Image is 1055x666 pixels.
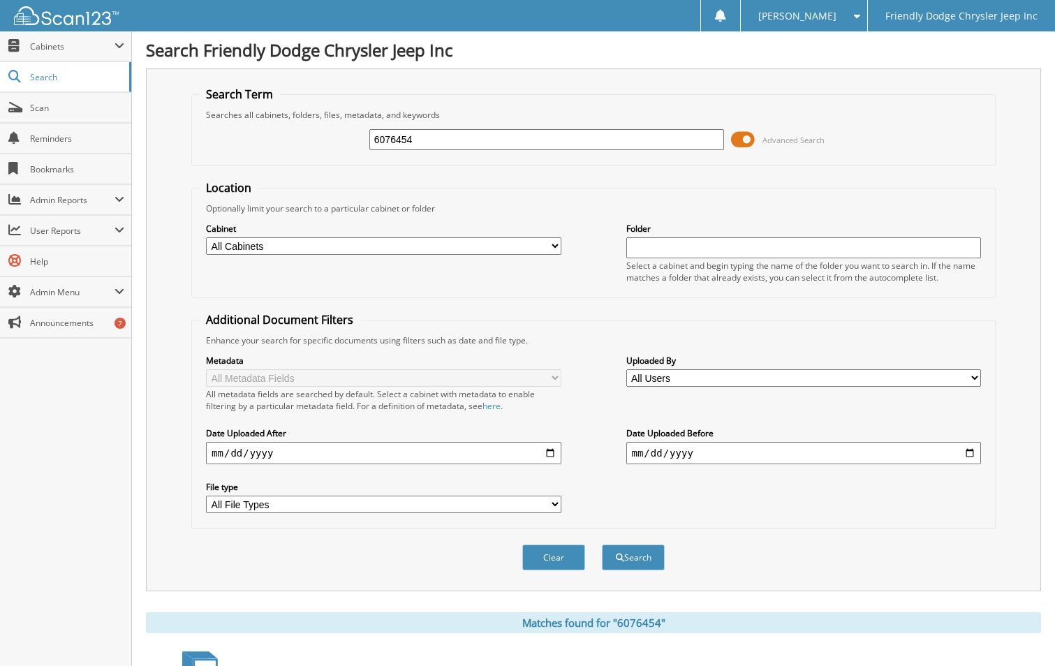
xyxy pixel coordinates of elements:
div: Select a cabinet and begin typing the name of the folder you want to search in. If the name match... [626,260,981,283]
span: [PERSON_NAME] [758,12,836,20]
button: Clear [522,545,585,570]
label: Cabinet [206,223,561,235]
img: scan123-logo-white.svg [14,6,119,25]
div: All metadata fields are searched by default. Select a cabinet with metadata to enable filtering b... [206,388,561,412]
label: Metadata [206,355,561,367]
label: Date Uploaded After [206,427,561,439]
legend: Location [199,180,258,195]
div: Optionally limit your search to a particular cabinet or folder [199,202,988,214]
label: Uploaded By [626,355,981,367]
iframe: Chat Widget [985,599,1055,666]
span: Reminders [30,133,124,145]
button: Search [602,545,665,570]
legend: Search Term [199,87,280,102]
div: Searches all cabinets, folders, files, metadata, and keywords [199,109,988,121]
span: Help [30,256,124,267]
label: Folder [626,223,981,235]
label: Date Uploaded Before [626,427,981,439]
legend: Additional Document Filters [199,312,360,327]
span: Admin Menu [30,286,115,298]
input: end [626,442,981,464]
span: Friendly Dodge Chrysler Jeep Inc [885,12,1038,20]
h1: Search Friendly Dodge Chrysler Jeep Inc [146,38,1041,61]
input: start [206,442,561,464]
span: Cabinets [30,40,115,52]
span: Announcements [30,317,124,329]
label: File type [206,481,561,493]
span: User Reports [30,225,115,237]
span: Admin Reports [30,194,115,206]
span: Search [30,71,122,83]
div: Matches found for "6076454" [146,612,1041,633]
div: 7 [115,318,126,329]
div: Enhance your search for specific documents using filters such as date and file type. [199,334,988,346]
span: Advanced Search [762,135,825,145]
a: here [482,400,501,412]
span: Scan [30,102,124,114]
span: Bookmarks [30,163,124,175]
